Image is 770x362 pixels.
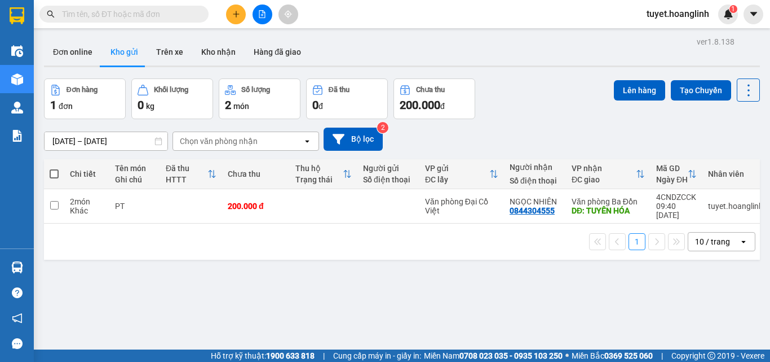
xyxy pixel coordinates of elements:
[253,5,272,24] button: file-add
[425,175,489,184] div: ĐC lấy
[211,350,315,362] span: Hỗ trợ kỹ thuật:
[258,10,266,18] span: file-add
[101,38,147,66] button: Kho gửi
[11,45,23,57] img: warehouse-icon
[393,78,475,119] button: Chưa thu200.000đ
[661,350,663,362] span: |
[306,78,388,119] button: Đã thu0đ
[749,9,759,19] span: caret-down
[11,73,23,85] img: warehouse-icon
[290,159,357,189] th: Toggle SortBy
[697,36,734,48] div: ver 1.8.138
[363,175,414,184] div: Số điện thoại
[11,261,23,273] img: warehouse-icon
[708,169,763,178] div: Nhân viên
[572,206,645,215] div: DĐ: TUYÊN HÓA
[656,175,688,184] div: Ngày ĐH
[11,130,23,142] img: solution-icon
[70,206,104,215] div: Khác
[278,5,298,24] button: aim
[284,10,292,18] span: aim
[329,86,349,94] div: Đã thu
[180,136,258,147] div: Chọn văn phòng nhận
[303,137,312,146] svg: open
[241,86,270,94] div: Số lượng
[723,9,733,19] img: icon-new-feature
[425,197,498,215] div: Văn phòng Đại Cồ Việt
[245,38,310,66] button: Hàng đã giao
[510,206,555,215] div: 0844304555
[333,350,421,362] span: Cung cấp máy in - giấy in:
[115,202,154,211] div: PT
[295,175,343,184] div: Trạng thái
[10,7,24,24] img: logo-vxr
[295,164,343,173] div: Thu hộ
[400,98,440,112] span: 200.000
[731,5,735,13] span: 1
[44,78,126,119] button: Đơn hàng1đơn
[44,38,101,66] button: Đơn online
[12,287,23,298] span: question-circle
[312,98,318,112] span: 0
[572,350,653,362] span: Miền Bắc
[70,197,104,206] div: 2 món
[565,354,569,358] span: ⚪️
[363,164,414,173] div: Người gửi
[656,193,697,202] div: 4CNDZCCK
[695,236,730,247] div: 10 / trang
[656,164,688,173] div: Mã GD
[510,176,560,185] div: Số điện thoại
[50,98,56,112] span: 1
[219,78,300,119] button: Số lượng2món
[12,313,23,324] span: notification
[323,350,325,362] span: |
[138,98,144,112] span: 0
[510,163,560,172] div: Người nhận
[566,159,650,189] th: Toggle SortBy
[707,352,715,360] span: copyright
[440,102,445,111] span: đ
[324,128,383,151] button: Bộ lọc
[11,102,23,114] img: warehouse-icon
[166,164,207,173] div: Đã thu
[228,202,284,211] div: 200.000 đ
[70,169,104,178] div: Chi tiết
[425,164,489,173] div: VP gửi
[614,80,665,101] button: Lên hàng
[45,132,167,150] input: Select a date range.
[160,159,222,189] th: Toggle SortBy
[671,80,731,101] button: Tạo Chuyến
[115,164,154,173] div: Tên món
[572,175,636,184] div: ĐC giao
[192,38,245,66] button: Kho nhận
[424,350,563,362] span: Miền Nam
[416,86,445,94] div: Chưa thu
[744,5,763,24] button: caret-down
[146,102,154,111] span: kg
[147,38,192,66] button: Trên xe
[62,8,195,20] input: Tìm tên, số ĐT hoặc mã đơn
[638,7,718,21] span: tuyet.hoanglinh
[67,86,98,94] div: Đơn hàng
[47,10,55,18] span: search
[115,175,154,184] div: Ghi chú
[572,164,636,173] div: VP nhận
[459,351,563,360] strong: 0708 023 035 - 0935 103 250
[629,233,645,250] button: 1
[228,169,284,178] div: Chưa thu
[232,10,240,18] span: plus
[729,5,737,13] sup: 1
[650,159,702,189] th: Toggle SortBy
[166,175,207,184] div: HTTT
[226,5,246,24] button: plus
[59,102,73,111] span: đơn
[656,202,697,220] div: 09:40 [DATE]
[377,122,388,133] sup: 2
[604,351,653,360] strong: 0369 525 060
[419,159,504,189] th: Toggle SortBy
[266,351,315,360] strong: 1900 633 818
[225,98,231,112] span: 2
[510,197,560,206] div: NGỌC NHIÊN
[233,102,249,111] span: món
[572,197,645,206] div: Văn phòng Ba Đồn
